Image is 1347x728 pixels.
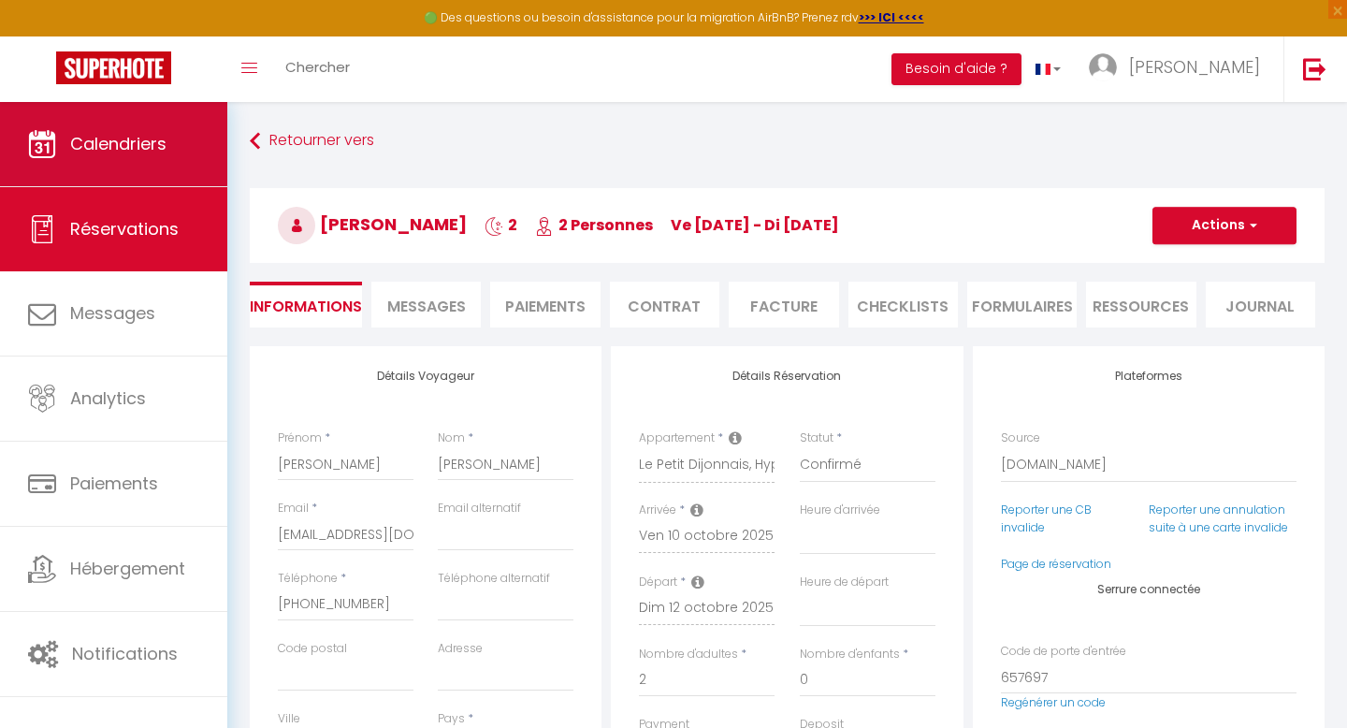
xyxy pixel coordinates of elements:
span: Paiements [70,472,158,495]
label: Nombre d'adultes [639,646,738,663]
a: Page de réservation [1001,556,1111,572]
label: Arrivée [639,502,676,519]
a: ... [PERSON_NAME] [1075,36,1283,102]
h4: Détails Voyageur [278,370,573,383]
a: >>> ICI <<<< [859,9,924,25]
span: [PERSON_NAME] [1129,55,1260,79]
h4: Détails Réservation [639,370,934,383]
span: Messages [70,301,155,325]
li: CHECKLISTS [848,282,958,328]
label: Statut [800,430,833,447]
span: Chercher [285,57,350,77]
a: Retourner vers [250,124,1325,158]
label: Pays [438,710,465,728]
span: 2 Personnes [535,214,653,236]
label: Ville [278,710,300,728]
img: logout [1303,57,1326,80]
label: Heure de départ [800,574,889,591]
label: Adresse [438,640,483,658]
img: Super Booking [56,51,171,84]
label: Nombre d'enfants [800,646,900,663]
li: FORMULAIRES [967,282,1077,328]
li: Facture [729,282,838,328]
label: Email [278,500,309,517]
label: Prénom [278,430,322,447]
span: 2 [485,214,517,236]
a: Reporter une CB invalide [1001,502,1092,535]
label: Heure d'arrivée [800,502,880,519]
span: Hébergement [70,557,185,580]
label: Nom [438,430,465,447]
h4: Serrure connectée [1001,583,1296,596]
h4: Plateformes [1001,370,1296,383]
li: Paiements [490,282,600,328]
button: Actions [1152,207,1296,244]
label: Email alternatif [438,500,521,517]
label: Source [1001,430,1040,447]
span: Messages [387,296,466,317]
a: Regénérer un code [1001,694,1106,710]
li: Journal [1206,282,1315,328]
button: Besoin d'aide ? [891,53,1021,85]
a: Chercher [271,36,364,102]
span: ve [DATE] - di [DATE] [671,214,839,236]
label: Téléphone alternatif [438,570,550,588]
span: Réservations [70,217,179,240]
span: [PERSON_NAME] [278,212,467,236]
label: Téléphone [278,570,338,588]
label: Code postal [278,640,347,658]
li: Ressources [1086,282,1195,328]
a: Reporter une annulation suite à une carte invalide [1149,502,1288,535]
img: ... [1089,53,1117,81]
li: Contrat [610,282,719,328]
li: Informations [250,282,362,328]
label: Appartement [639,430,715,447]
label: Départ [639,574,677,591]
span: Notifications [72,642,178,665]
span: Calendriers [70,132,167,155]
span: Analytics [70,386,146,410]
label: Code de porte d'entrée [1001,643,1126,661]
